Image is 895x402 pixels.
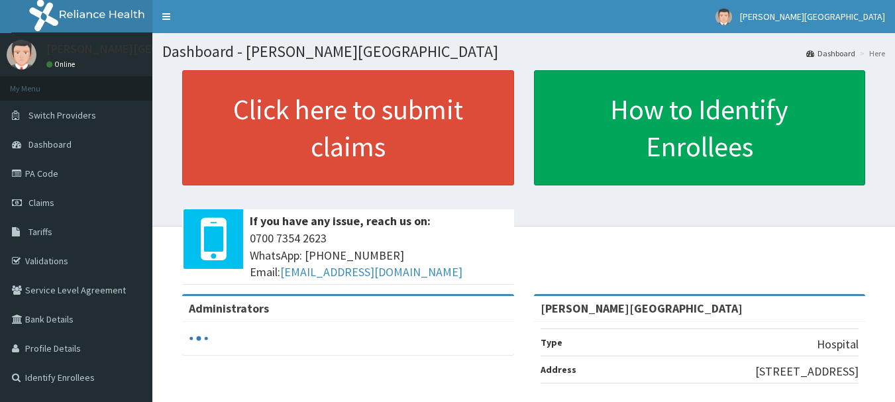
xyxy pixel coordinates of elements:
span: [PERSON_NAME][GEOGRAPHIC_DATA] [740,11,885,23]
p: Hospital [817,336,859,353]
b: Administrators [189,301,269,316]
h1: Dashboard - [PERSON_NAME][GEOGRAPHIC_DATA] [162,43,885,60]
a: [EMAIL_ADDRESS][DOMAIN_NAME] [280,264,462,279]
span: Switch Providers [28,109,96,121]
svg: audio-loading [189,328,209,348]
li: Here [857,48,885,59]
p: [STREET_ADDRESS] [755,363,859,380]
b: If you have any issue, reach us on: [250,213,431,228]
b: Address [541,364,576,376]
span: Claims [28,197,54,209]
p: [PERSON_NAME][GEOGRAPHIC_DATA] [46,43,242,55]
a: Click here to submit claims [182,70,514,185]
a: Dashboard [806,48,855,59]
img: User Image [7,40,36,70]
strong: [PERSON_NAME][GEOGRAPHIC_DATA] [541,301,743,316]
img: User Image [715,9,732,25]
a: Online [46,60,78,69]
b: Type [541,336,562,348]
span: 0700 7354 2623 WhatsApp: [PHONE_NUMBER] Email: [250,230,507,281]
span: Tariffs [28,226,52,238]
span: Dashboard [28,138,72,150]
a: How to Identify Enrollees [534,70,866,185]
